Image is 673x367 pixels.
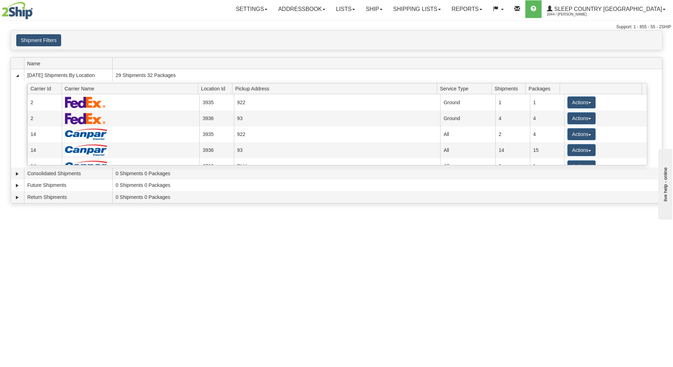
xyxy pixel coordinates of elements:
a: Addressbook [273,0,331,18]
td: Ground [440,94,495,110]
a: Shipping lists [388,0,446,18]
td: Consolidated Shipments [24,167,112,179]
span: Pickup Address [235,83,437,94]
td: 3935 [199,126,234,142]
button: Actions [567,160,596,172]
span: Packages [529,83,560,94]
button: Actions [567,128,596,140]
td: Future Shipments [24,179,112,191]
a: Expand [14,182,21,189]
img: Canpar [65,161,107,172]
img: logo2044.jpg [2,2,33,19]
td: 2 [27,94,61,110]
td: 2 [495,126,530,142]
span: Service Type [440,83,491,94]
td: 93 [234,111,441,126]
img: FedEx Express® [65,113,106,124]
td: Return Shipments [24,191,112,203]
img: Canpar [65,144,107,156]
img: Canpar [65,129,107,140]
td: All [440,142,495,158]
td: 6710 [199,158,234,174]
td: 14 [27,158,61,174]
a: Lists [331,0,360,18]
td: 93 [234,142,441,158]
td: BLU [234,158,441,174]
td: 0 Shipments 0 Packages [112,179,662,191]
td: [DATE] Shipments By Location [24,69,112,81]
td: 4 [495,111,530,126]
a: Expand [14,194,21,201]
td: 14 [27,126,61,142]
td: 15 [530,142,564,158]
td: 4 [530,111,564,126]
td: 1 [530,158,564,174]
td: 1 [495,158,530,174]
button: Actions [567,112,596,124]
iframe: chat widget [657,147,672,219]
td: 3936 [199,142,234,158]
span: Sleep Country [GEOGRAPHIC_DATA] [553,6,662,12]
span: Shipments [495,83,526,94]
td: 922 [234,126,441,142]
div: live help - online [5,6,65,11]
td: 29 Shipments 32 Packages [112,69,662,81]
button: Actions [567,144,596,156]
td: 14 [495,142,530,158]
a: Reports [446,0,488,18]
a: Ship [360,0,388,18]
span: 2044 / [PERSON_NAME] [547,11,600,18]
td: 14 [27,142,61,158]
button: Shipment Filters [16,34,61,46]
a: Sleep Country [GEOGRAPHIC_DATA] 2044 / [PERSON_NAME] [542,0,671,18]
td: 0 Shipments 0 Packages [112,191,662,203]
td: All [440,126,495,142]
td: 4 [530,126,564,142]
td: 922 [234,94,441,110]
td: 0 Shipments 0 Packages [112,167,662,179]
a: Collapse [14,72,21,79]
a: Settings [230,0,273,18]
img: FedEx Express® [65,96,106,108]
a: Expand [14,170,21,177]
td: Ground [440,111,495,126]
span: Carrier Name [65,83,198,94]
td: 1 [530,94,564,110]
td: 3936 [199,111,234,126]
td: 3935 [199,94,234,110]
div: Support: 1 - 855 - 55 - 2SHIP [2,24,671,30]
span: Carrier Id [30,83,61,94]
span: Name [27,58,112,69]
td: All [440,158,495,174]
td: 2 [27,111,61,126]
span: Location Id [201,83,232,94]
td: 1 [495,94,530,110]
button: Actions [567,96,596,108]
